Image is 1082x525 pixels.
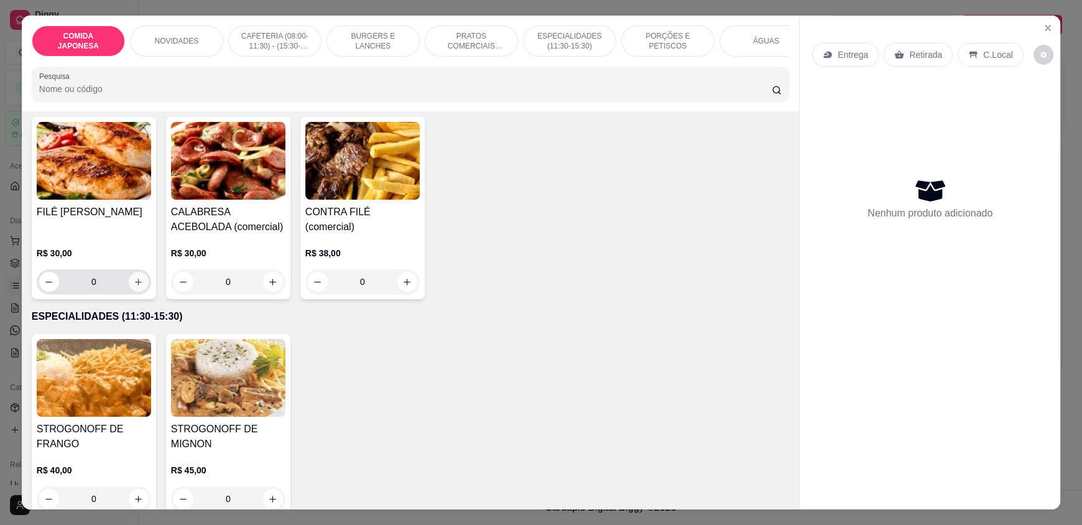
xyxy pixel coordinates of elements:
img: product-image [171,122,285,200]
img: product-image [37,339,151,417]
p: R$ 30,00 [171,247,285,259]
p: Retirada [909,49,942,61]
label: Pesquisa [39,71,74,81]
h4: CONTRA FILÉ (comercial) [305,205,420,235]
p: R$ 38,00 [305,247,420,259]
p: BURGERS E LANCHES [337,31,409,51]
button: increase-product-quantity [397,272,417,292]
button: Close [1038,18,1058,38]
p: CAFETERIA (08:00-11:30) - (15:30-18:00) [239,31,311,51]
h4: FILÉ [PERSON_NAME] [37,205,151,220]
img: product-image [305,122,420,200]
p: R$ 30,00 [37,247,151,259]
button: decrease-product-quantity [173,272,193,292]
p: R$ 40,00 [37,464,151,476]
button: increase-product-quantity [263,489,283,509]
p: Nenhum produto adicionado [867,206,992,221]
h4: STROGONOFF DE FRANGO [37,422,151,452]
p: PRATOS COMERCIAIS (11:30-15:30) [435,31,507,51]
button: decrease-product-quantity [1033,45,1053,65]
button: increase-product-quantity [129,489,149,509]
p: COMIDA JAPONESA [42,31,114,51]
p: C.Local [983,49,1012,61]
button: decrease-product-quantity [173,489,193,509]
p: R$ 45,00 [171,464,285,476]
p: PORÇÕES E PETISCOS [632,31,704,51]
input: Pesquisa [39,83,772,95]
button: increase-product-quantity [129,272,149,292]
img: product-image [171,339,285,417]
p: Entrega [838,49,868,61]
h4: STROGONOFF DE MIGNON [171,422,285,452]
button: increase-product-quantity [263,272,283,292]
img: product-image [37,122,151,200]
p: ESPECIALIDADES (11:30-15:30) [534,31,606,51]
p: ÁGUAS [753,36,779,46]
p: ESPECIALIDADES (11:30-15:30) [32,309,789,324]
button: decrease-product-quantity [308,272,328,292]
p: NOVIDADES [154,36,198,46]
h4: CALABRESA ACEBOLADA (comercial) [171,205,285,235]
button: decrease-product-quantity [39,272,59,292]
button: decrease-product-quantity [39,489,59,509]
